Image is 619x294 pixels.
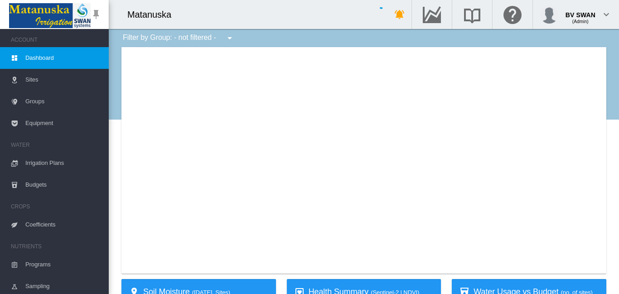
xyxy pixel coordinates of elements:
[421,9,443,20] md-icon: Go to the Data Hub
[566,7,595,16] div: BV SWAN
[221,29,239,47] button: icon-menu-down
[25,91,102,112] span: Groups
[502,9,523,20] md-icon: Click here for help
[601,9,612,20] md-icon: icon-chevron-down
[25,174,102,196] span: Budgets
[25,69,102,91] span: Sites
[572,19,589,24] span: (Admin)
[9,3,91,28] img: Matanuska_LOGO.png
[394,9,405,20] md-icon: icon-bell-ring
[91,9,102,20] md-icon: icon-pin
[391,5,409,24] button: icon-bell-ring
[25,254,102,275] span: Programs
[25,47,102,69] span: Dashboard
[25,152,102,174] span: Irrigation Plans
[25,214,102,236] span: Coefficients
[11,199,102,214] span: CROPS
[224,33,235,43] md-icon: icon-menu-down
[25,112,102,134] span: Equipment
[11,239,102,254] span: NUTRIENTS
[540,5,558,24] img: profile.jpg
[127,8,179,21] div: Matanuska
[116,29,242,47] div: Filter by Group: - not filtered -
[11,33,102,47] span: ACCOUNT
[11,138,102,152] span: WATER
[461,9,483,20] md-icon: Search the knowledge base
